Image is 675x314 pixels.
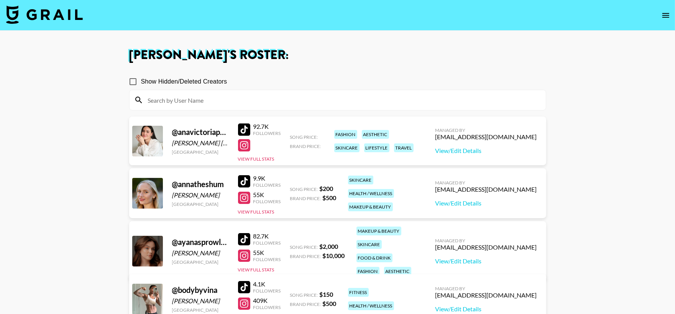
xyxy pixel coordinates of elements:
div: Followers [253,199,281,204]
div: food & drink [356,253,393,262]
div: Followers [253,256,281,262]
div: 409K [253,297,281,304]
strong: $ 200 [320,185,333,192]
button: View Full Stats [238,267,274,273]
div: [PERSON_NAME] [PERSON_NAME] [172,139,229,147]
span: Brand Price: [290,301,321,307]
div: Managed By [435,127,537,133]
a: View/Edit Details [435,199,537,207]
div: 55K [253,249,281,256]
div: Followers [253,130,281,136]
div: Managed By [435,180,537,186]
a: View/Edit Details [435,305,537,313]
span: Show Hidden/Deleted Creators [141,77,227,86]
div: [GEOGRAPHIC_DATA] [172,149,229,155]
span: Song Price: [290,186,318,192]
div: aesthetic [362,130,389,139]
div: Managed By [435,286,537,291]
span: Song Price: [290,134,318,140]
div: [PERSON_NAME] [172,249,229,257]
div: @ bodybyvina [172,285,229,295]
div: [EMAIL_ADDRESS][DOMAIN_NAME] [435,133,537,141]
div: travel [394,143,414,152]
button: View Full Stats [238,209,274,215]
strong: $ 2,000 [320,243,338,250]
div: makeup & beauty [356,227,401,235]
strong: $ 10,000 [323,252,345,259]
div: 82.7K [253,232,281,240]
a: View/Edit Details [435,257,537,265]
div: Followers [253,240,281,246]
button: View Full Stats [238,156,274,162]
div: @ annatheshum [172,179,229,189]
div: lifestyle [364,143,389,152]
input: Search by User Name [143,94,541,106]
div: health / wellness [348,189,394,198]
button: open drawer [658,8,673,23]
div: [EMAIL_ADDRESS][DOMAIN_NAME] [435,186,537,193]
div: skincare [348,176,373,184]
div: [PERSON_NAME] [172,297,229,305]
div: Followers [253,182,281,188]
div: [GEOGRAPHIC_DATA] [172,307,229,313]
span: Brand Price: [290,196,321,201]
div: Managed By [435,238,537,243]
div: 92.7K [253,123,281,130]
div: makeup & beauty [348,202,393,211]
h1: [PERSON_NAME] 's Roster: [129,49,546,61]
div: 55K [253,191,281,199]
strong: $ 500 [323,194,337,201]
div: fitness [348,288,369,297]
div: Followers [253,288,281,294]
div: @ anavictoriaperez_ [172,127,229,137]
div: [GEOGRAPHIC_DATA] [172,201,229,207]
strong: $ 150 [320,291,333,298]
div: 9.9K [253,174,281,182]
strong: $ 500 [323,300,337,307]
img: Grail Talent [6,5,83,24]
div: health / wellness [348,301,394,310]
div: skincare [356,240,382,249]
a: View/Edit Details [435,147,537,155]
div: [GEOGRAPHIC_DATA] [172,259,229,265]
div: 4.1K [253,280,281,288]
span: Brand Price: [290,143,321,149]
div: fashion [356,267,379,276]
span: Song Price: [290,292,318,298]
span: Brand Price: [290,253,321,259]
div: [EMAIL_ADDRESS][DOMAIN_NAME] [435,291,537,299]
div: aesthetic [384,267,411,276]
span: Song Price: [290,244,318,250]
div: [PERSON_NAME] [172,191,229,199]
div: [EMAIL_ADDRESS][DOMAIN_NAME] [435,243,537,251]
div: fashion [334,130,357,139]
div: Followers [253,304,281,310]
div: skincare [334,143,360,152]
div: @ ayanasprowl___ [172,237,229,247]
